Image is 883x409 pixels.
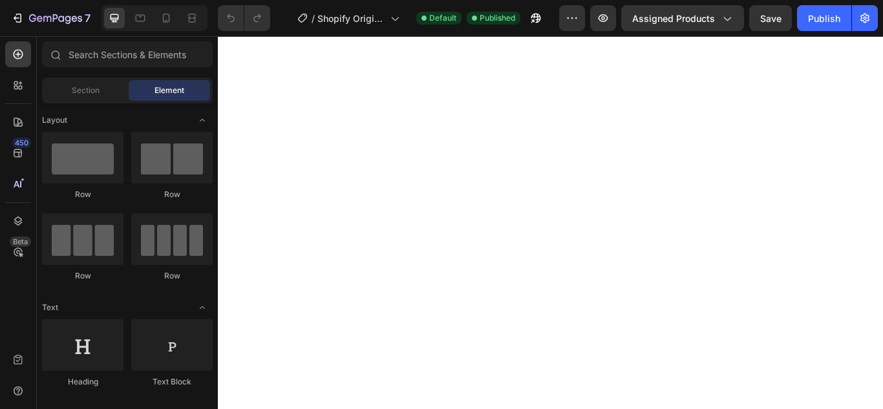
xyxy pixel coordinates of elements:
[131,270,213,282] div: Row
[317,12,385,25] span: Shopify Original Product Template
[808,12,840,25] div: Publish
[429,12,456,24] span: Default
[218,36,883,409] iframe: Design area
[42,302,58,313] span: Text
[797,5,851,31] button: Publish
[154,85,184,96] span: Element
[72,85,100,96] span: Section
[760,13,782,24] span: Save
[131,189,213,200] div: Row
[42,41,213,67] input: Search Sections & Elements
[218,5,270,31] div: Undo/Redo
[749,5,792,31] button: Save
[5,5,96,31] button: 7
[42,114,67,126] span: Layout
[480,12,515,24] span: Published
[131,376,213,388] div: Text Block
[42,270,123,282] div: Row
[85,10,90,26] p: 7
[42,189,123,200] div: Row
[632,12,715,25] span: Assigned Products
[10,236,31,247] div: Beta
[192,297,213,318] span: Toggle open
[42,376,123,388] div: Heading
[312,12,315,25] span: /
[621,5,744,31] button: Assigned Products
[192,110,213,131] span: Toggle open
[12,138,31,148] div: 450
